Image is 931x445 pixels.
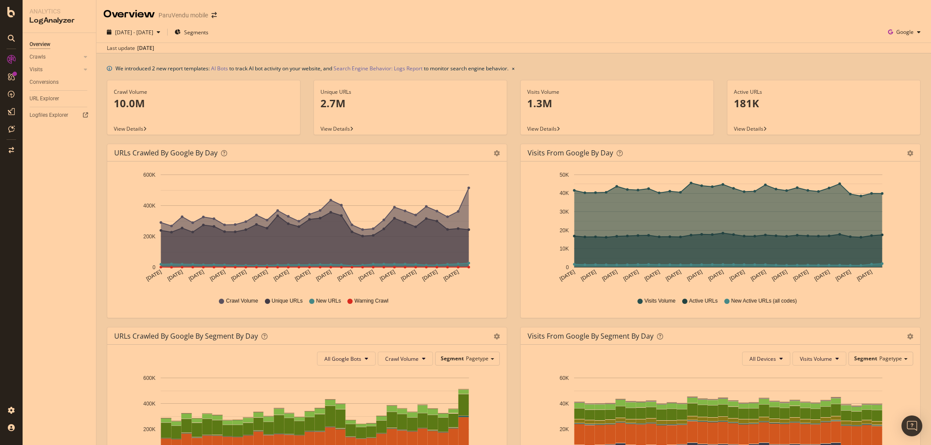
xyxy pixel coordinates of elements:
[527,96,707,111] p: 1.3M
[800,355,832,363] span: Visits Volume
[209,269,226,282] text: [DATE]
[771,269,788,282] text: [DATE]
[107,44,154,52] div: Last update
[665,269,682,282] text: [DATE]
[856,269,873,282] text: [DATE]
[357,269,375,282] text: [DATE]
[601,269,618,282] text: [DATE]
[226,297,258,305] span: Crawl Volume
[145,269,162,282] text: [DATE]
[854,355,877,362] span: Segment
[158,11,208,20] div: ParuVendu mobile
[560,209,569,215] text: 30K
[560,172,569,178] text: 50K
[211,64,228,73] a: AI Bots
[211,12,217,18] div: arrow-right-arrow-left
[907,333,913,340] div: gear
[143,234,155,240] text: 200K
[686,269,703,282] text: [DATE]
[333,64,423,73] a: Search Engine Behavior: Logs Report
[644,269,661,282] text: [DATE]
[30,65,81,74] a: Visits
[171,25,212,39] button: Segments
[30,111,90,120] a: Logfiles Explorer
[114,168,500,289] svg: A chart.
[30,78,90,87] a: Conversions
[560,427,569,433] text: 20K
[114,88,294,96] div: Crawl Volume
[251,269,269,282] text: [DATE]
[734,96,914,111] p: 181K
[731,297,797,305] span: New Active URLs (all codes)
[114,332,258,340] div: URLs Crawled by Google By Segment By Day
[315,269,333,282] text: [DATE]
[30,53,46,62] div: Crawls
[560,246,569,252] text: 10K
[813,269,831,282] text: [DATE]
[103,25,164,39] button: [DATE] - [DATE]
[152,264,155,270] text: 0
[689,297,718,305] span: Active URLs
[494,333,500,340] div: gear
[560,401,569,407] text: 40K
[30,53,81,62] a: Crawls
[166,269,184,282] text: [DATE]
[30,40,90,49] a: Overview
[560,227,569,234] text: 20K
[494,150,500,156] div: gear
[107,64,921,73] div: info banner
[188,269,205,282] text: [DATE]
[527,125,557,132] span: View Details
[879,355,902,362] span: Pagetype
[421,269,439,282] text: [DATE]
[566,264,569,270] text: 0
[885,25,924,39] button: Google
[115,29,153,36] span: [DATE] - [DATE]
[622,269,640,282] text: [DATE]
[114,125,143,132] span: View Details
[30,7,89,16] div: Analytics
[707,269,725,282] text: [DATE]
[184,29,208,36] span: Segments
[558,269,576,282] text: [DATE]
[30,94,90,103] a: URL Explorer
[749,355,776,363] span: All Devices
[379,269,396,282] text: [DATE]
[114,96,294,111] p: 10.0M
[320,96,500,111] p: 2.7M
[30,111,68,120] div: Logfiles Explorer
[137,44,154,52] div: [DATE]
[644,297,676,305] span: Visits Volume
[30,16,89,26] div: LogAnalyzer
[466,355,489,362] span: Pagetype
[230,269,248,282] text: [DATE]
[385,355,419,363] span: Crawl Volume
[114,148,218,157] div: URLs Crawled by Google by day
[30,40,50,49] div: Overview
[294,269,311,282] text: [DATE]
[792,352,846,366] button: Visits Volume
[30,78,59,87] div: Conversions
[580,269,597,282] text: [DATE]
[734,125,763,132] span: View Details
[354,297,388,305] span: Warning Crawl
[143,172,155,178] text: 600K
[901,415,922,436] div: Open Intercom Messenger
[528,332,654,340] div: Visits from Google By Segment By Day
[835,269,852,282] text: [DATE]
[792,269,809,282] text: [DATE]
[316,297,341,305] span: New URLs
[30,94,59,103] div: URL Explorer
[317,352,376,366] button: All Google Bots
[400,269,417,282] text: [DATE]
[143,203,155,209] text: 400K
[320,125,350,132] span: View Details
[103,7,155,22] div: Overview
[30,65,43,74] div: Visits
[510,62,517,75] button: close banner
[527,88,707,96] div: Visits Volume
[749,269,767,282] text: [DATE]
[116,64,508,73] div: We introduced 2 new report templates: to track AI bot activity on your website, and to monitor se...
[378,352,433,366] button: Crawl Volume
[336,269,353,282] text: [DATE]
